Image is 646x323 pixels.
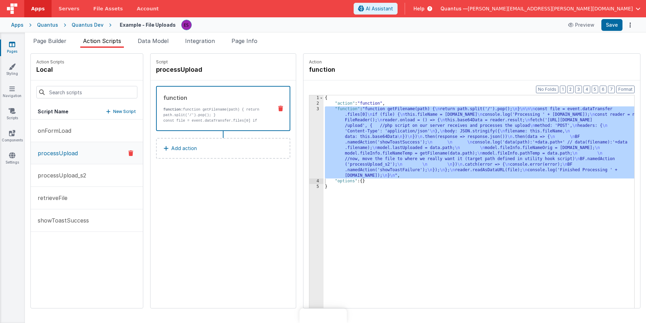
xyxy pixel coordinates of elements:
p: New Script [113,108,136,115]
h4: Example - File Uploads [120,22,176,27]
h5: Script Name [38,108,69,115]
button: showToastSuccess [31,209,143,232]
img: 2445f8d87038429357ee99e9bdfcd63a [182,20,191,30]
h4: local [36,65,64,75]
button: 6 [600,86,607,93]
span: File Assets [93,5,123,12]
button: New Script [106,108,136,115]
button: 7 [608,86,615,93]
p: onFormLoad [34,126,71,135]
div: 5 [309,184,324,190]
button: Format [616,86,635,93]
div: 2 [309,101,324,106]
p: function getFilename(path) { return path.split('/').pop(); } [163,107,267,118]
div: Apps [11,21,24,28]
button: 1 [560,86,566,93]
span: AI Assistant [366,5,393,12]
span: Apps [31,5,45,12]
button: Add action [156,138,290,159]
div: Quantus [37,21,58,28]
button: onFormLoad [31,120,143,142]
button: 4 [583,86,590,93]
div: Quantus Dev [72,21,103,28]
span: Data Model [138,37,169,44]
iframe: Marker.io feedback button [299,308,347,323]
span: Help [413,5,425,12]
input: Search scripts [36,86,137,98]
button: Preview [564,19,599,30]
p: Action [309,59,635,65]
button: AI Assistant [354,3,398,15]
span: [PERSON_NAME][EMAIL_ADDRESS][PERSON_NAME][DOMAIN_NAME] [468,5,633,12]
button: Quantus — [PERSON_NAME][EMAIL_ADDRESS][PERSON_NAME][DOMAIN_NAME] [440,5,640,12]
p: showToastSuccess [34,216,89,225]
p: processUpload [34,149,78,157]
div: 4 [309,178,324,184]
span: Integration [185,37,215,44]
p: Add action [171,144,197,152]
span: Page Info [231,37,257,44]
button: No Folds [536,86,558,93]
p: Action Scripts [36,59,64,65]
strong: function: [163,107,183,112]
div: function [163,94,267,102]
span: Servers [58,5,79,12]
span: Page Builder [33,37,66,44]
p: const file = event.dataTransfer.files[0] if (file) { this.fileName = [DOMAIN_NAME] console.log('P... [163,118,267,184]
span: Quantus — [440,5,468,12]
button: Save [601,19,622,31]
h4: function [309,65,413,75]
button: retrieveFile [31,187,143,209]
button: processUpload [31,142,143,164]
p: retrieveFile [34,194,67,202]
div: 3 [309,106,324,178]
button: 3 [575,86,582,93]
h4: processUpload [156,65,260,75]
p: processUpload_s2 [34,171,86,180]
button: Options [625,20,635,30]
button: 2 [567,86,574,93]
div: 1 [309,95,324,101]
p: Script [156,59,290,65]
span: Action Scripts [83,37,121,44]
button: 5 [592,86,598,93]
button: processUpload_s2 [31,164,143,187]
